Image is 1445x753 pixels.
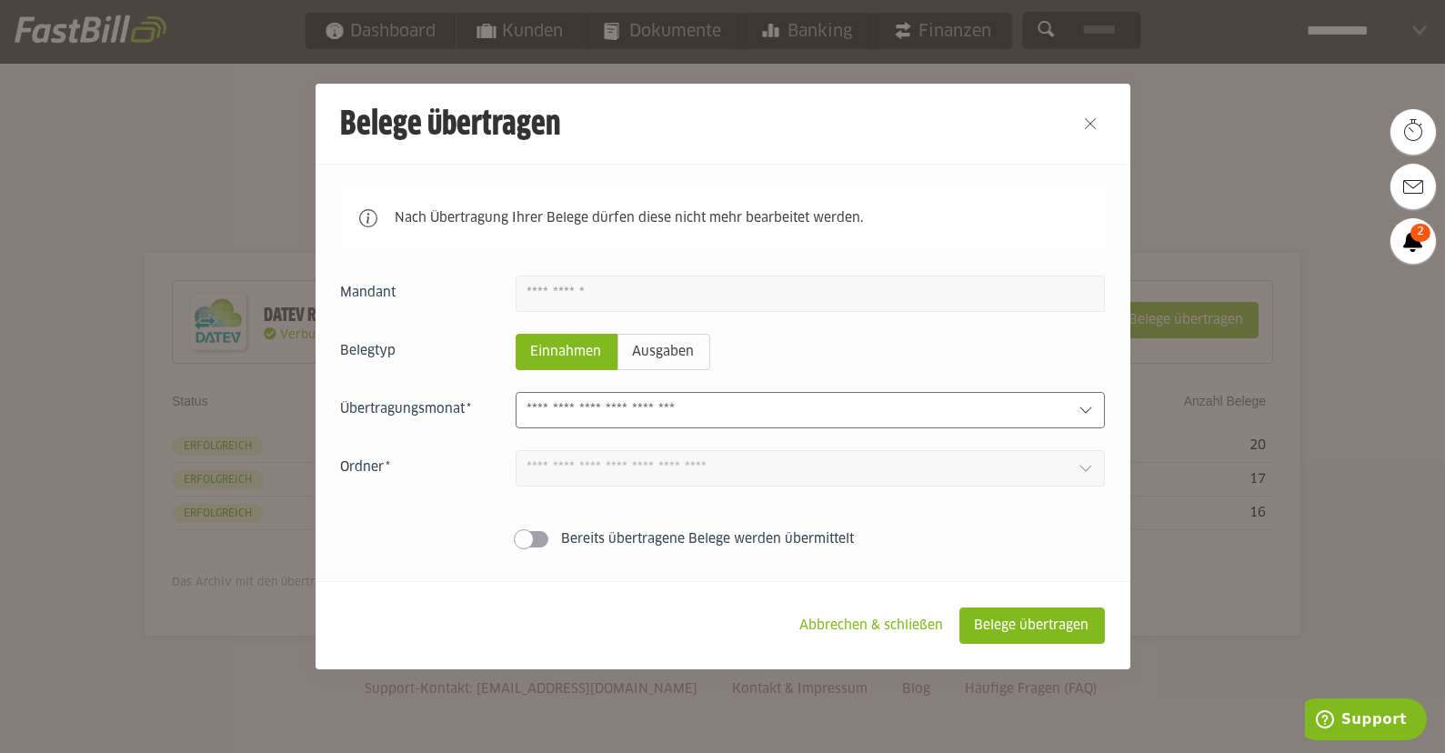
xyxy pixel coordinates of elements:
span: 2 [1410,224,1430,242]
sl-switch: Bereits übertragene Belege werden übermittelt [341,530,1105,548]
sl-radio-button: Einnahmen [516,334,617,370]
a: 2 [1390,218,1436,264]
sl-radio-button: Ausgaben [617,334,710,370]
iframe: Öffnet ein Widget, in dem Sie weitere Informationen finden [1305,698,1427,744]
sl-button: Abbrechen & schließen [785,607,959,644]
sl-button: Belege übertragen [959,607,1105,644]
